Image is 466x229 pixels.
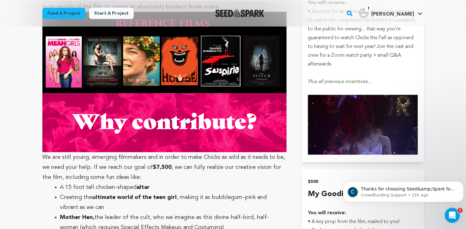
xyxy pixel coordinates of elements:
span: Olivia Dal P.'s Profile [357,7,424,20]
img: user.png [359,8,369,18]
a: Seed&Spark Homepage [215,9,265,17]
img: 1616432245-fc5a41f6268e46768facf66363b2875c.gif [308,95,417,154]
img: 1616379332-Reference%20Films.png [42,12,287,93]
iframe: Intercom notifications message [340,168,466,212]
p: We are still young, emerging filmmakers and in order to make Chicks as wild as it needs to be, we... [42,152,287,182]
img: 1616379348-WhyContribute.png [42,93,287,152]
div: Olivia Dal P.'s Profile [359,8,414,18]
h2: $500 [308,177,417,186]
span: 1 [458,208,463,213]
h4: My Goodies [308,188,417,200]
em: Plus all previous incentives... [308,79,371,84]
a: Olivia Dal P.'s Profile [357,7,424,18]
a: Fund a project [42,8,85,19]
iframe: Intercom live chat [445,208,460,223]
p: • A key prop from the film, mailed to you! [308,217,417,226]
strong: altar [137,184,150,190]
strong: You will receive: [308,210,346,215]
li: A 15 foot tall chicken-shaped [60,182,279,192]
span: 1 [365,5,372,12]
strong: $7,500 [153,164,172,170]
li: Creating the , making it as bubblegum-pink and vibrant as we can [60,192,279,212]
span: [PERSON_NAME] [371,12,414,17]
p: • An invite for an exclusive early-access premiere to watch the completed film before it's availa... [308,7,417,68]
strong: ultimate world of the teen girl [92,194,177,200]
img: Seed&Spark Logo Dark Mode [215,9,265,17]
strong: Mother Hen, [60,214,94,220]
a: Start a project [89,8,134,19]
